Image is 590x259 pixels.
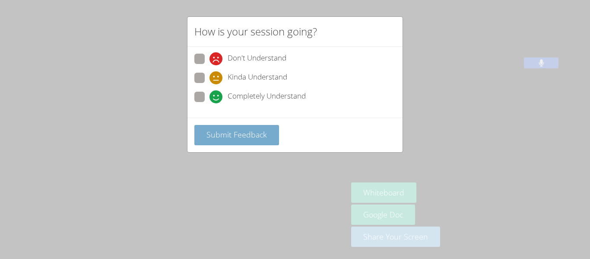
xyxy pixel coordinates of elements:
[228,71,287,84] span: Kinda Understand
[194,125,279,145] button: Submit Feedback
[228,52,286,65] span: Don't Understand
[206,129,267,140] span: Submit Feedback
[194,24,317,39] h2: How is your session going?
[228,90,306,103] span: Completely Understand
